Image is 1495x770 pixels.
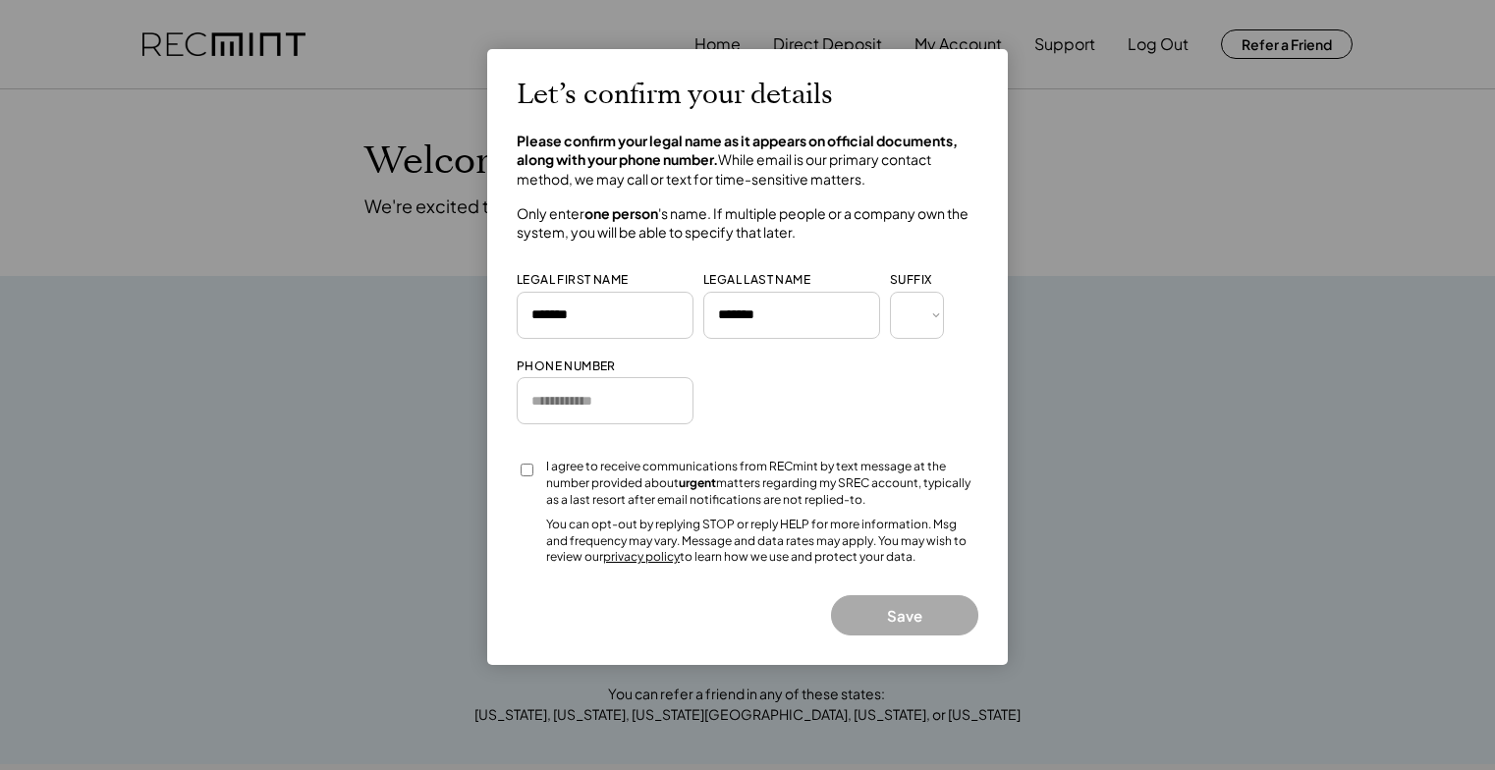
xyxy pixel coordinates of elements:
[546,517,978,566] div: You can opt-out by replying STOP or reply HELP for more information. Msg and frequency may vary. ...
[703,272,810,289] div: LEGAL LAST NAME
[584,204,658,222] strong: one person
[890,272,931,289] div: SUFFIX
[517,272,628,289] div: LEGAL FIRST NAME
[603,549,680,564] a: privacy policy
[517,204,978,243] h4: Only enter 's name. If multiple people or a company own the system, you will be able to specify t...
[546,459,978,508] div: I agree to receive communications from RECmint by text message at the number provided about matte...
[517,79,833,112] h2: Let’s confirm your details
[517,358,616,375] div: PHONE NUMBER
[679,475,716,490] strong: urgent
[517,132,960,169] strong: Please confirm your legal name as it appears on official documents, along with your phone number.
[831,595,978,635] button: Save
[517,132,978,190] h4: While email is our primary contact method, we may call or text for time-sensitive matters.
